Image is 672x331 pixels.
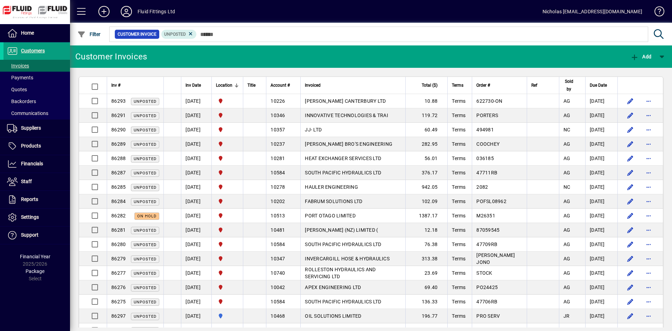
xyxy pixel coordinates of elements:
span: Home [21,30,34,36]
button: More options [643,110,654,121]
a: Communications [3,107,70,119]
button: Edit [625,224,636,236]
button: More options [643,153,654,164]
span: JR [563,313,570,319]
td: [DATE] [181,223,211,237]
span: On hold [137,214,156,218]
a: Suppliers [3,120,70,137]
span: Unposted [134,99,156,104]
button: Edit [625,124,636,135]
span: AG [563,98,570,104]
span: FLUID FITTINGS CHRISTCHURCH [216,269,239,277]
div: Order # [476,81,522,89]
span: 86293 [111,98,126,104]
span: M26351 [476,213,495,218]
span: FLUID FITTINGS CHRISTCHURCH [216,140,239,148]
span: FLUID FITTINGS CHRISTCHURCH [216,298,239,305]
span: AG [563,199,570,204]
button: Filter [76,28,103,41]
span: 10481 [271,227,285,233]
span: PO24425 [476,285,498,290]
mat-chip: Customer Invoice Status: Unposted [161,30,197,39]
td: 119.72 [405,108,447,123]
span: COOCHEY [476,141,499,147]
span: AUCKLAND [216,312,239,320]
td: 196.77 [405,309,447,323]
span: Terms [452,299,465,304]
span: FLUID FITTINGS CHRISTCHURCH [216,240,239,248]
td: [DATE] [585,180,617,194]
span: 87059545 [476,227,499,233]
td: 942.05 [405,180,447,194]
span: INNOVATIVE TECHNOLOGIES & TRAI [305,113,388,118]
div: Title [247,81,262,89]
span: Terms [452,127,465,132]
span: 10202 [271,199,285,204]
button: More options [643,239,654,250]
span: Add [630,54,651,59]
span: APEX ENGINEERING LTD [305,285,361,290]
span: 10281 [271,156,285,161]
span: FLUID FITTINGS CHRISTCHURCH [216,197,239,205]
td: [DATE] [585,223,617,237]
span: Unposted [134,128,156,132]
span: Unposted [134,114,156,118]
td: [DATE] [181,94,211,108]
td: [DATE] [181,166,211,180]
span: Terms [452,98,465,104]
span: Account # [271,81,290,89]
button: Edit [625,267,636,279]
span: Unposted [134,300,156,304]
span: 86288 [111,156,126,161]
td: 136.33 [405,295,447,309]
span: 86277 [111,270,126,276]
span: FLUID FITTINGS CHRISTCHURCH [216,226,239,234]
td: [DATE] [181,295,211,309]
span: PORT OTAGO LIMITED [305,213,356,218]
span: 86280 [111,242,126,247]
button: Add [629,50,653,63]
div: Inv # [111,81,159,89]
td: 56.01 [405,151,447,166]
span: AG [563,113,570,118]
td: [DATE] [181,252,211,266]
span: PRO SERV [476,313,500,319]
td: 69.40 [405,280,447,295]
td: [DATE] [181,194,211,209]
span: Inv Date [185,81,201,89]
span: AG [563,213,570,218]
button: Edit [625,138,636,150]
div: Ref [531,81,555,89]
span: AG [563,270,570,276]
td: [DATE] [585,166,617,180]
td: [DATE] [181,309,211,323]
button: More options [643,95,654,107]
span: JJ- LTD [305,127,322,132]
span: Settings [21,214,39,220]
td: [DATE] [585,108,617,123]
span: Unposted [134,142,156,147]
span: AG [563,256,570,261]
td: [DATE] [181,266,211,280]
a: Quotes [3,84,70,95]
a: Knowledge Base [649,1,663,24]
button: More options [643,138,654,150]
td: 102.09 [405,194,447,209]
button: More options [643,253,654,264]
span: AG [563,170,570,175]
a: Payments [3,72,70,84]
span: AG [563,156,570,161]
span: OIL SOLUTIONS LIMITED [305,313,361,319]
span: 10226 [271,98,285,104]
td: [DATE] [181,151,211,166]
div: Invoiced [305,81,401,89]
span: FLUID FITTINGS CHRISTCHURCH [216,126,239,134]
span: Terms [452,213,465,218]
span: 10584 [271,242,285,247]
button: Profile [115,5,138,18]
span: 10347 [271,256,285,261]
span: 86282 [111,213,126,218]
td: 23.69 [405,266,447,280]
span: AG [563,242,570,247]
button: Edit [625,282,636,293]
